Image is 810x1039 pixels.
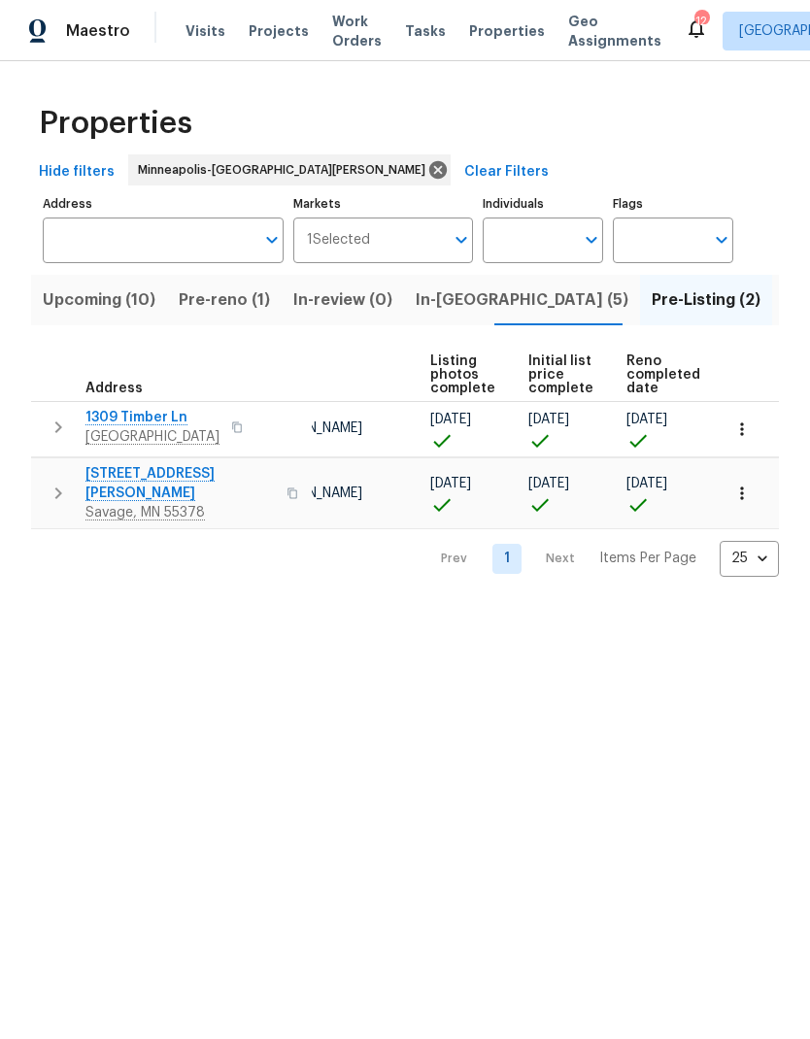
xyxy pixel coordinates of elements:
span: Work Orders [332,12,382,50]
span: Geo Assignments [568,12,661,50]
span: Maestro [66,21,130,41]
p: Items Per Page [599,549,696,568]
button: Hide filters [31,154,122,190]
span: In-review (0) [293,286,392,314]
span: Upcoming (10) [43,286,155,314]
span: Pre-Listing (2) [652,286,760,314]
span: [DATE] [528,477,569,490]
button: Open [578,226,605,253]
span: [DATE] [528,413,569,426]
div: 25 [720,533,779,584]
span: Hide filters [39,160,115,184]
span: Pre-reno (1) [179,286,270,314]
span: Clear Filters [464,160,549,184]
span: Tasks [405,24,446,38]
span: Properties [469,21,545,41]
label: Markets [293,198,474,210]
span: [DATE] [626,413,667,426]
span: Initial list price complete [528,354,593,395]
span: 1 Selected [307,232,370,249]
span: Visits [186,21,225,41]
span: [DATE] [430,413,471,426]
button: Open [448,226,475,253]
div: Minneapolis-[GEOGRAPHIC_DATA][PERSON_NAME] [128,154,451,185]
button: Open [258,226,286,253]
span: Address [85,382,143,395]
div: 12 [694,12,708,31]
button: Open [708,226,735,253]
span: In-[GEOGRAPHIC_DATA] (5) [416,286,628,314]
span: [DATE] [626,477,667,490]
label: Flags [613,198,733,210]
span: [DATE] [430,477,471,490]
span: Reno completed date [626,354,700,395]
span: Listing photos complete [430,354,495,395]
button: Clear Filters [456,154,557,190]
nav: Pagination Navigation [422,541,779,577]
span: Minneapolis-[GEOGRAPHIC_DATA][PERSON_NAME] [138,160,433,180]
span: Projects [249,21,309,41]
label: Address [43,198,284,210]
span: Properties [39,114,192,133]
label: Individuals [483,198,603,210]
a: Goto page 1 [492,544,522,574]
